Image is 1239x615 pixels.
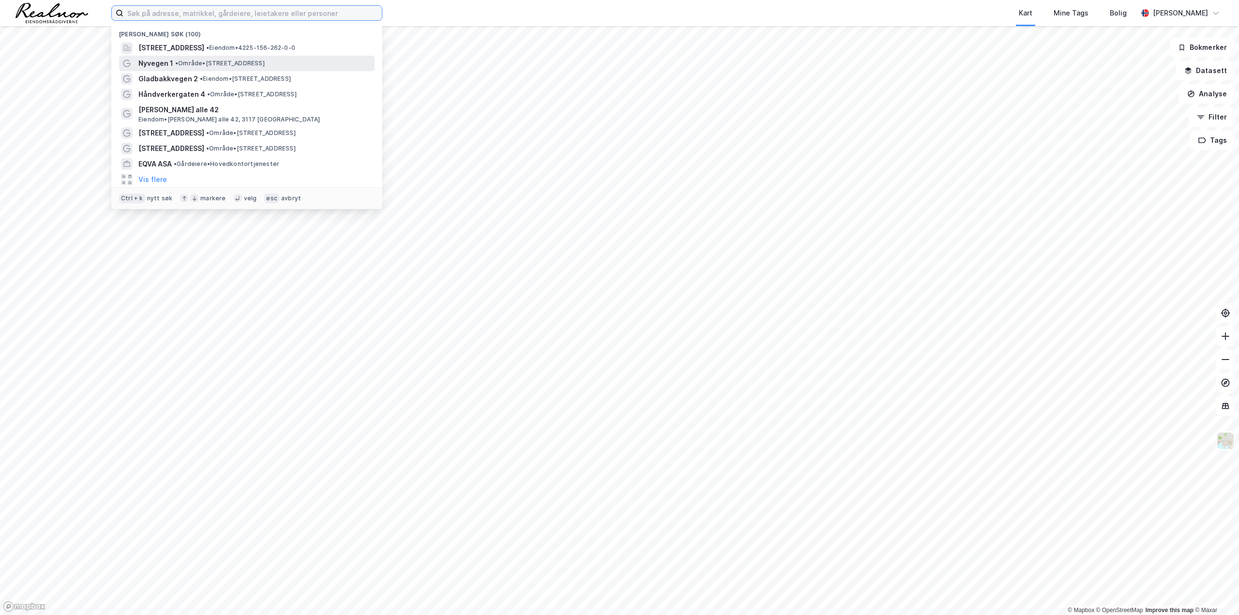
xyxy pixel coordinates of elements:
[244,195,257,202] div: velg
[206,129,296,137] span: Område • [STREET_ADDRESS]
[264,194,279,203] div: esc
[1179,84,1235,104] button: Analyse
[206,44,295,52] span: Eiendom • 4225-156-262-0-0
[200,195,226,202] div: markere
[200,75,291,83] span: Eiendom • [STREET_ADDRESS]
[281,195,301,202] div: avbryt
[175,60,265,67] span: Område • [STREET_ADDRESS]
[123,6,382,20] input: Søk på adresse, matrikkel, gårdeiere, leietakere eller personer
[1096,607,1143,614] a: OpenStreetMap
[138,42,204,54] span: [STREET_ADDRESS]
[1176,61,1235,80] button: Datasett
[138,89,205,100] span: Håndverkergaten 4
[1170,38,1235,57] button: Bokmerker
[1019,7,1032,19] div: Kart
[138,158,172,170] span: EQVA ASA
[119,194,145,203] div: Ctrl + k
[15,3,88,23] img: realnor-logo.934646d98de889bb5806.png
[138,58,173,69] span: Nyvegen 1
[111,23,382,40] div: [PERSON_NAME] søk (100)
[138,174,167,185] button: Vis flere
[147,195,173,202] div: nytt søk
[1110,7,1127,19] div: Bolig
[138,104,371,116] span: [PERSON_NAME] alle 42
[3,601,45,612] a: Mapbox homepage
[1191,569,1239,615] iframe: Chat Widget
[1190,131,1235,150] button: Tags
[207,90,210,98] span: •
[206,145,296,152] span: Område • [STREET_ADDRESS]
[175,60,178,67] span: •
[207,90,297,98] span: Område • [STREET_ADDRESS]
[200,75,203,82] span: •
[1054,7,1088,19] div: Mine Tags
[1189,107,1235,127] button: Filter
[138,143,204,154] span: [STREET_ADDRESS]
[174,160,177,167] span: •
[1153,7,1208,19] div: [PERSON_NAME]
[1216,432,1235,450] img: Z
[1191,569,1239,615] div: Kontrollprogram for chat
[206,44,209,51] span: •
[1146,607,1194,614] a: Improve this map
[206,129,209,136] span: •
[206,145,209,152] span: •
[1068,607,1094,614] a: Mapbox
[138,116,320,123] span: Eiendom • [PERSON_NAME] alle 42, 3117 [GEOGRAPHIC_DATA]
[138,73,198,85] span: Gladbakkvegen 2
[174,160,279,168] span: Gårdeiere • Hovedkontortjenester
[138,127,204,139] span: [STREET_ADDRESS]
